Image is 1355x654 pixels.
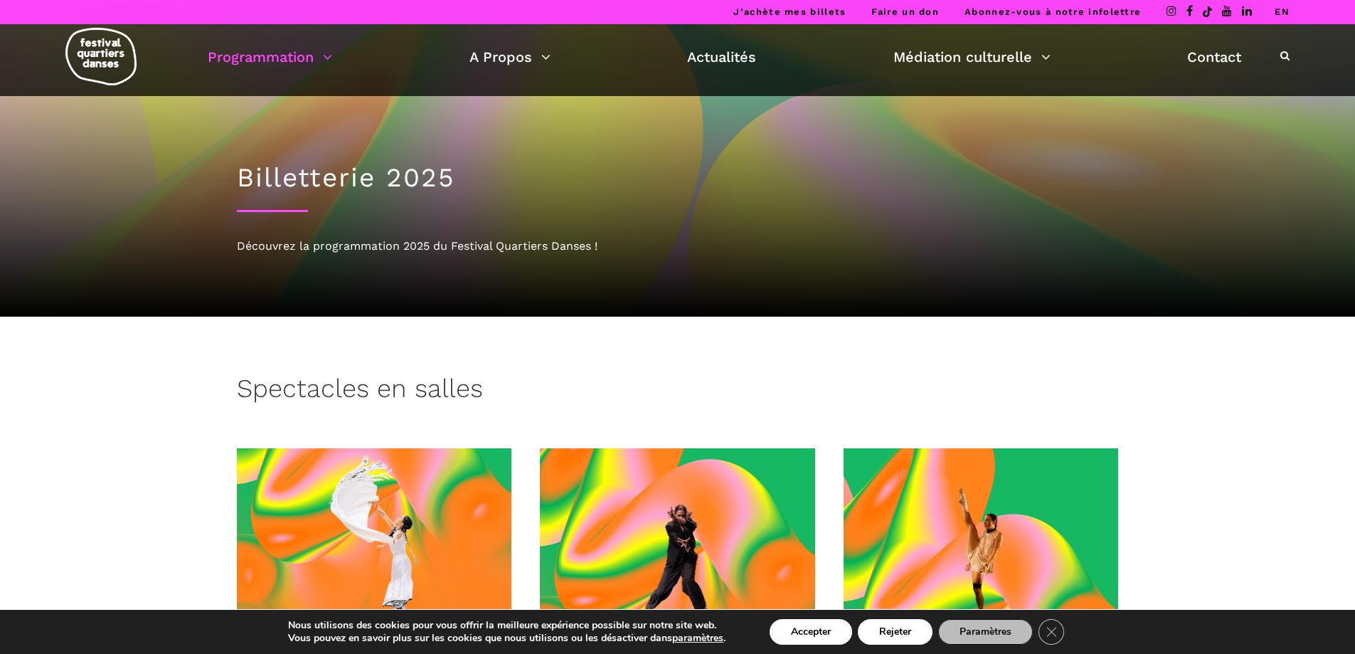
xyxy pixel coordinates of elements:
[858,619,932,645] button: Rejeter
[1187,45,1241,69] a: Contact
[733,6,846,17] a: J’achète mes billets
[65,28,137,85] img: logo-fqd-med
[893,45,1051,69] a: Médiation culturelle
[208,45,332,69] a: Programmation
[687,45,756,69] a: Actualités
[237,162,1119,194] h1: Billetterie 2025
[672,632,723,645] button: paramètres
[288,632,726,645] p: Vous pouvez en savoir plus sur les cookies que nous utilisons ou les désactiver dans .
[1275,6,1290,17] a: EN
[1038,619,1064,645] button: Close GDPR Cookie Banner
[288,619,726,632] p: Nous utilisons des cookies pour vous offrir la meilleure expérience possible sur notre site web.
[965,6,1141,17] a: Abonnez-vous à notre infolettre
[871,6,939,17] a: Faire un don
[237,374,483,409] h3: Spectacles en salles
[237,237,1119,255] div: Découvrez la programmation 2025 du Festival Quartiers Danses !
[770,619,852,645] button: Accepter
[469,45,551,69] a: A Propos
[938,619,1033,645] button: Paramètres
